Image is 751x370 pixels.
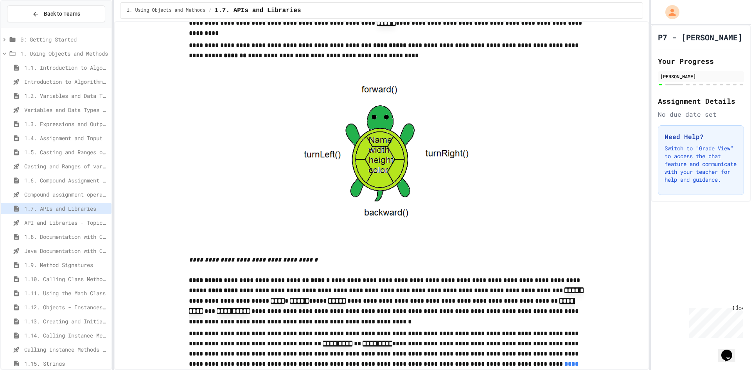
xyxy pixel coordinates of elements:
span: 1.1. Introduction to Algorithms, Programming, and Compilers [24,63,108,72]
p: Switch to "Grade View" to access the chat feature and communicate with your teacher for help and ... [665,144,737,184]
span: 1. Using Objects and Methods [20,49,108,58]
iframe: chat widget [718,339,743,362]
span: 1.7. APIs and Libraries [215,6,301,15]
span: 1.2. Variables and Data Types [24,92,108,100]
span: 1.15. Strings [24,359,108,368]
div: My Account [657,3,681,21]
span: 1.11. Using the Math Class [24,289,108,297]
span: 1.14. Calling Instance Methods [24,331,108,339]
span: Introduction to Algorithms, Programming, and Compilers [24,78,108,86]
div: Chat with us now!Close [3,3,54,50]
div: No due date set [658,110,744,119]
span: API and Libraries - Topic 1.7 [24,218,108,227]
span: 1.7. APIs and Libraries [24,204,108,213]
span: 1.9. Method Signatures [24,261,108,269]
span: Casting and Ranges of variables - Quiz [24,162,108,170]
h3: Need Help? [665,132,737,141]
h1: P7 - [PERSON_NAME] [658,32,742,43]
span: Back to Teams [44,10,80,18]
button: Back to Teams [7,5,105,22]
span: Java Documentation with Comments - Topic 1.8 [24,247,108,255]
span: 1.8. Documentation with Comments and Preconditions [24,233,108,241]
span: 1.6. Compound Assignment Operators [24,176,108,184]
span: Calling Instance Methods - Topic 1.14 [24,345,108,354]
span: 0: Getting Started [20,35,108,43]
span: 1. Using Objects and Methods [127,7,206,14]
h2: Assignment Details [658,96,744,106]
span: Compound assignment operators - Quiz [24,190,108,199]
div: [PERSON_NAME] [660,73,742,80]
span: 1.5. Casting and Ranges of Values [24,148,108,156]
span: / [208,7,211,14]
span: 1.4. Assignment and Input [24,134,108,142]
span: 1.3. Expressions and Output [New] [24,120,108,128]
h2: Your Progress [658,56,744,67]
span: 1.10. Calling Class Methods [24,275,108,283]
span: Variables and Data Types - Quiz [24,106,108,114]
iframe: chat widget [686,305,743,338]
span: 1.12. Objects - Instances of Classes [24,303,108,311]
span: 1.13. Creating and Initializing Objects: Constructors [24,317,108,325]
